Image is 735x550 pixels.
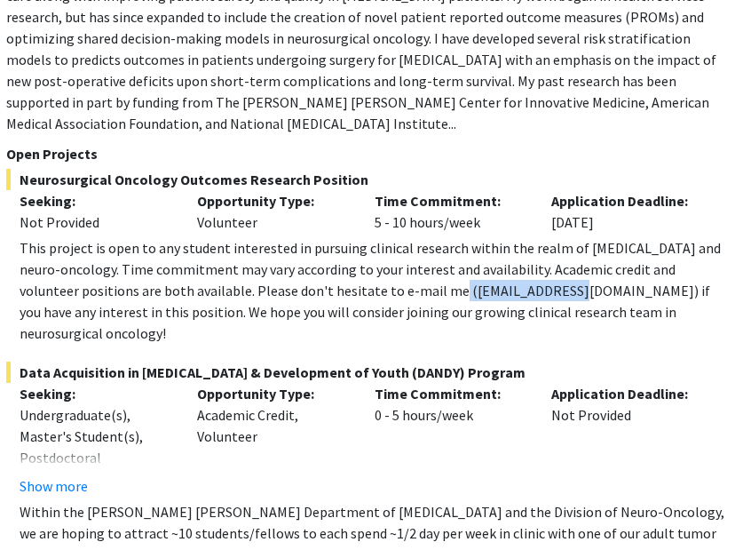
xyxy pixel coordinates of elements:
div: 0 - 5 hours/week [361,383,539,497]
p: Seeking: [20,190,170,211]
p: Opportunity Type: [197,383,348,404]
div: This project is open to any student interested in pursuing clinical research within the realm of ... [20,237,729,344]
span: Data Acquisition in [MEDICAL_DATA] & Development of Youth (DANDY) Program [6,362,729,383]
div: Not Provided [20,211,170,233]
div: Academic Credit, Volunteer [184,383,361,497]
span: Neurosurgical Oncology Outcomes Research Position [6,169,729,190]
p: Opportunity Type: [197,190,348,211]
p: Time Commitment: [375,383,526,404]
div: Not Provided [538,383,715,497]
div: Volunteer [184,190,361,233]
p: Time Commitment: [375,190,526,211]
iframe: Chat [13,470,75,537]
div: 5 - 10 hours/week [361,190,539,233]
div: [DATE] [538,190,715,233]
p: Seeking: [20,383,170,404]
p: Open Projects [6,143,729,164]
p: Application Deadline: [551,383,702,404]
p: Application Deadline: [551,190,702,211]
